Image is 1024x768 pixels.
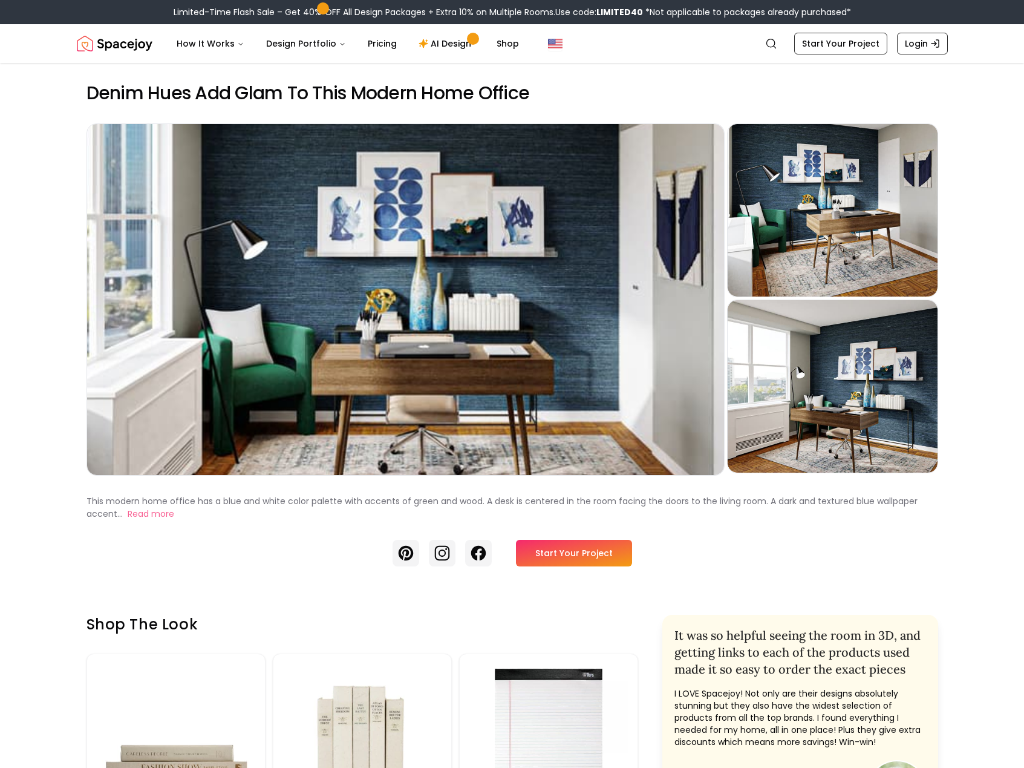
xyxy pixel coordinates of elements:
nav: Global [77,24,948,63]
button: Design Portfolio [256,31,356,56]
img: Spacejoy Logo [77,31,152,56]
p: This modern home office has a blue and white color palette with accents of green and wood. A desk... [86,495,918,520]
a: Spacejoy [77,31,152,56]
h2: Denim Hues Add Glam To This Modern Home Office [86,82,938,104]
b: LIMITED40 [596,6,643,18]
div: Limited-Time Flash Sale – Get 40% OFF All Design Packages + Extra 10% on Multiple Rooms. [174,6,851,18]
a: Start Your Project [516,540,632,566]
a: Start Your Project [794,33,887,54]
nav: Main [167,31,529,56]
p: I LOVE Spacejoy! Not only are their designs absolutely stunning but they also have the widest sel... [674,688,926,748]
button: How It Works [167,31,254,56]
a: Login [897,33,948,54]
span: Use code: [555,6,643,18]
a: Shop [487,31,529,56]
a: Pricing [358,31,406,56]
h2: It was so helpful seeing the room in 3D, and getting links to each of the products used made it s... [674,627,926,678]
img: United States [548,36,563,51]
a: AI Design [409,31,484,56]
h3: Shop the look [86,615,638,634]
span: *Not applicable to packages already purchased* [643,6,851,18]
button: Read more [128,508,174,520]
